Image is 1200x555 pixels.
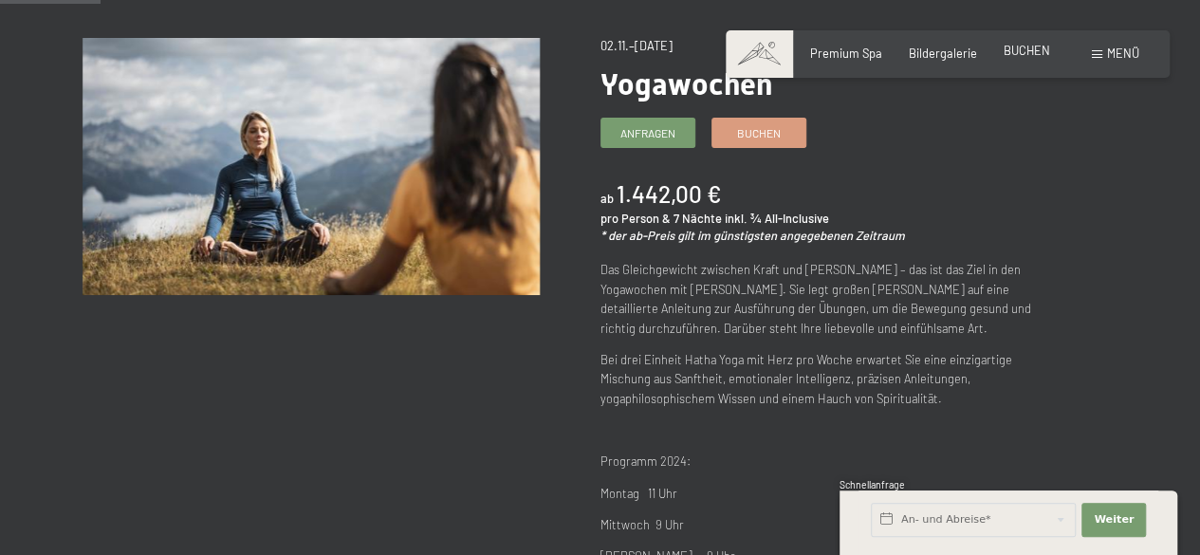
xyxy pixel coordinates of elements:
[1081,503,1146,537] button: Weiter
[600,228,905,243] em: * der ab-Preis gilt im günstigsten angegebenen Zeitraum
[83,38,540,295] img: Yogawochen
[1094,512,1134,527] span: Weiter
[600,66,772,102] span: Yogawochen
[600,484,1058,503] p: Montag 11 Uhr
[1004,43,1050,58] a: BUCHEN
[810,46,882,61] a: Premium Spa
[600,260,1058,338] p: Das Gleichgewicht zwischen Kraft und [PERSON_NAME] – das ist das Ziel in den Yogawochen mit [PERS...
[1107,46,1139,61] span: Menü
[600,515,1058,534] p: Mittwoch 9 Uhr
[737,125,781,141] span: Buchen
[909,46,977,61] a: Bildergalerie
[620,125,675,141] span: Anfragen
[600,350,1058,408] p: Bei drei Einheit Hatha Yoga mit Herz pro Woche erwartet Sie eine einzigartige Mischung aus Sanfth...
[840,479,905,490] span: Schnellanfrage
[600,38,673,53] span: 02.11.–[DATE]
[600,191,614,206] span: ab
[600,211,671,226] span: pro Person &
[600,452,1058,471] p: Programm 2024:
[674,211,722,226] span: 7 Nächte
[725,211,829,226] span: inkl. ¾ All-Inclusive
[617,180,721,208] b: 1.442,00 €
[712,119,805,147] a: Buchen
[601,119,694,147] a: Anfragen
